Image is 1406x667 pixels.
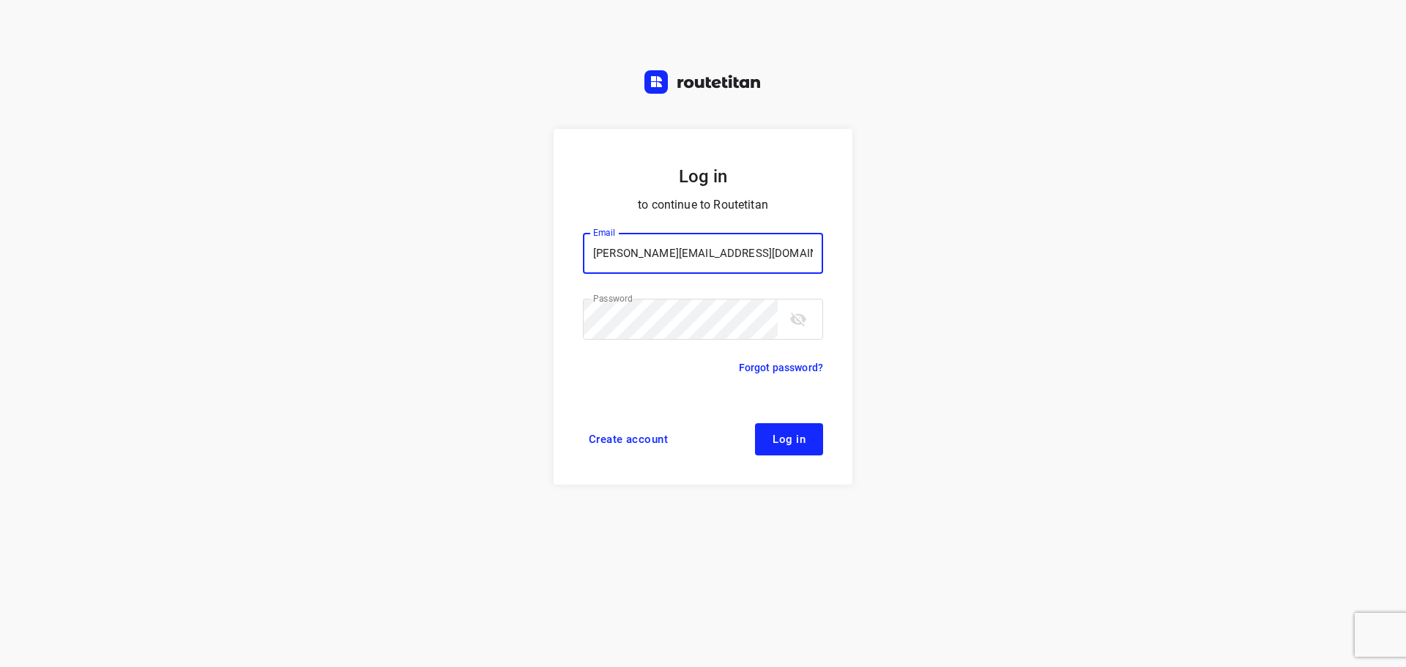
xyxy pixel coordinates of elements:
a: Forgot password? [739,359,823,376]
h5: Log in [583,164,823,189]
img: Routetitan [644,70,762,94]
p: to continue to Routetitan [583,195,823,215]
button: Log in [755,423,823,455]
a: Routetitan [644,70,762,97]
span: Log in [773,433,806,445]
button: toggle password visibility [784,305,813,334]
span: Create account [589,433,668,445]
a: Create account [583,423,674,455]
